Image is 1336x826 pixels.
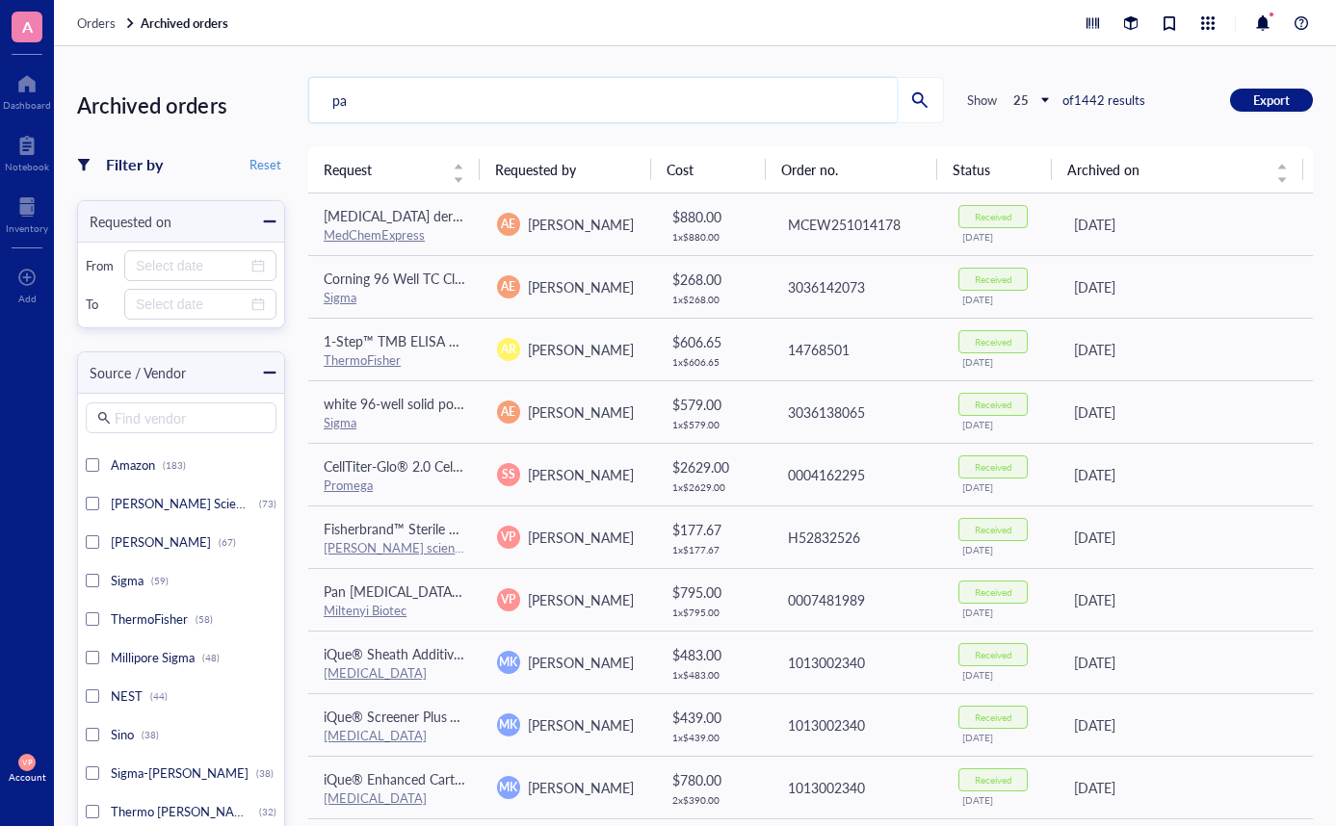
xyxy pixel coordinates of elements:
[975,461,1012,473] div: Received
[308,146,480,193] th: Request
[6,192,48,234] a: Inventory
[324,707,547,726] span: iQue® Screener Plus Validation Beads
[788,527,929,548] div: H52832526
[324,726,427,744] a: [MEDICAL_DATA]
[111,802,257,820] span: Thermo [PERSON_NAME]
[528,402,634,422] span: [PERSON_NAME]
[788,214,929,235] div: MCEW251014178
[975,336,1012,348] div: Received
[975,774,1012,786] div: Received
[788,652,929,673] div: 1013002340
[151,575,169,586] div: (59)
[77,87,285,123] div: Archived orders
[324,519,568,538] span: Fisherbrand™ Sterile Cell Strainers 70 um
[324,456,565,476] span: CellTiter-Glo® 2.0 Cell [MEDICAL_DATA]
[771,194,944,256] td: MCEW251014178
[672,607,755,618] div: 1 x $ 795.00
[111,725,134,743] span: Sino
[962,356,1043,368] div: [DATE]
[259,806,276,817] div: (32)
[142,729,159,740] div: (38)
[111,763,249,782] span: Sigma-[PERSON_NAME]
[324,269,720,288] span: Corning 96 Well TC Clear Polystyrene Microplate, flat bottom clear
[111,686,143,705] span: NEST
[1074,214,1297,235] div: [DATE]
[962,732,1043,743] div: [DATE]
[86,257,117,274] div: From
[1230,89,1313,112] button: Export
[324,644,691,663] span: iQue® Sheath Additive Concentrate Solution for Sheath Fluid
[975,586,1012,598] div: Received
[672,481,755,493] div: 1 x $ 2629.00
[324,538,476,556] a: [PERSON_NAME] scientific
[967,91,997,109] div: Show
[324,159,441,180] span: Request
[962,794,1043,806] div: [DATE]
[196,613,213,625] div: (58)
[219,536,236,548] div: (67)
[771,631,944,693] td: 1013002340
[501,216,515,233] span: AE
[499,716,517,734] span: MK
[499,654,517,671] span: MK
[1253,91,1290,109] span: Export
[962,669,1043,681] div: [DATE]
[78,211,171,232] div: Requested on
[141,14,232,32] a: Archived orders
[501,403,515,421] span: AE
[324,663,427,682] a: [MEDICAL_DATA]
[1062,91,1145,109] div: of 1442 results
[18,293,37,304] div: Add
[672,769,755,790] div: $ 780.00
[324,288,356,306] a: Sigma
[975,649,1012,660] div: Received
[771,505,944,568] td: H52832526
[771,380,944,443] td: 3036138065
[528,528,634,547] span: [PERSON_NAME]
[766,146,937,193] th: Order no.
[528,215,634,234] span: [PERSON_NAME]
[788,464,929,485] div: 0004162295
[111,571,144,589] span: Sigma
[1074,589,1297,610] div: [DATE]
[771,255,944,318] td: 3036142073
[324,601,406,619] a: Miltenyi Biotec
[672,456,755,478] div: $ 2629.00
[962,294,1043,305] div: [DATE]
[5,130,49,172] a: Notebook
[1067,159,1265,180] span: Archived on
[672,356,755,368] div: 1 x $ 606.65
[771,568,944,631] td: 0007481989
[771,693,944,756] td: 1013002340
[22,14,33,39] span: A
[111,494,264,512] span: [PERSON_NAME] Scientific
[962,231,1043,243] div: [DATE]
[528,653,634,672] span: [PERSON_NAME]
[324,413,356,431] a: Sigma
[962,419,1043,430] div: [DATE]
[1074,339,1297,360] div: [DATE]
[1074,401,1297,423] div: [DATE]
[975,711,1012,723] div: Received
[324,769,504,788] span: iQue® Enhanced Cartridge Kit
[22,758,32,766] span: VP
[788,276,929,297] div: 3036142073
[672,394,755,415] div: $ 579.00
[324,788,427,807] a: [MEDICAL_DATA]
[672,294,755,305] div: 1 x $ 268.00
[1074,714,1297,736] div: [DATE]
[672,581,755,603] div: $ 795.00
[111,532,211,551] span: [PERSON_NAME]
[771,443,944,505] td: 0004162295
[788,401,929,423] div: 3036138065
[672,669,755,681] div: 1 x $ 483.00
[324,225,425,244] a: MedChemExpress
[136,294,248,315] input: Select date
[77,14,137,32] a: Orders
[1052,146,1303,193] th: Archived on
[975,524,1012,535] div: Received
[672,544,755,555] div: 1 x $ 177.67
[324,206,539,225] span: [MEDICAL_DATA] deruxtecan (ADC)
[259,498,276,509] div: (73)
[246,153,285,176] button: Reset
